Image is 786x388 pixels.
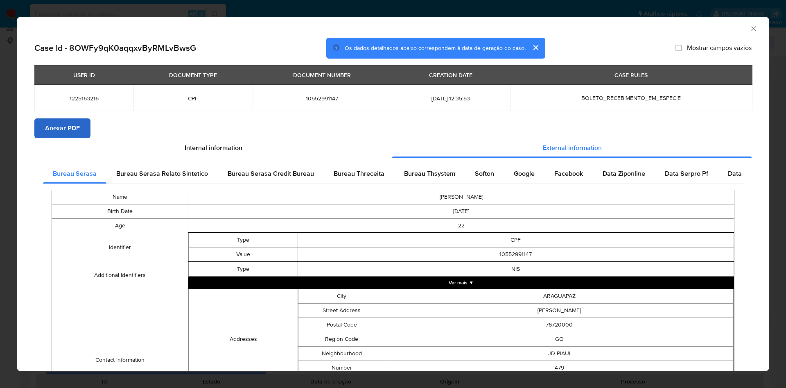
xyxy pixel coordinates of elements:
td: Neighbourhood [298,346,385,361]
td: ARAGUAPAZ [385,289,734,303]
span: Google [514,169,535,178]
td: 76720000 [385,318,734,332]
span: Bureau Serasa Relato Sintetico [116,169,208,178]
td: Birth Date [52,204,188,218]
td: Number [298,361,385,375]
div: Detailed external info [43,164,743,184]
td: Value [189,247,298,261]
span: [DATE] 12:35:53 [402,95,500,102]
span: Bureau Serasa Credit Bureau [228,169,314,178]
div: closure-recommendation-modal [17,17,769,371]
td: GO [385,332,734,346]
button: Anexar PDF [34,118,90,138]
span: Bureau Threceita [334,169,384,178]
span: Bureau Thsystem [404,169,455,178]
td: City [298,289,385,303]
button: cerrar [526,38,545,57]
button: Fechar a janela [750,25,757,32]
div: Detailed info [34,138,752,158]
div: DOCUMENT NUMBER [288,68,356,82]
span: CPF [143,95,243,102]
div: CREATION DATE [424,68,477,82]
td: NIS [298,262,734,276]
td: Name [52,190,188,204]
div: USER ID [68,68,100,82]
span: Softon [475,169,494,178]
div: DOCUMENT TYPE [164,68,222,82]
td: CPF [298,233,734,247]
td: Region Code [298,332,385,346]
span: Bureau Serasa [53,169,97,178]
span: 1225163216 [44,95,124,102]
div: CASE RULES [610,68,653,82]
td: Identifier [52,233,188,262]
td: Additional Identifiers [52,262,188,289]
td: Postal Code [298,318,385,332]
td: 22 [188,218,734,233]
td: Type [189,262,298,276]
td: [DATE] [188,204,734,218]
span: Data Serpro Pj [728,169,771,178]
td: Street Address [298,303,385,318]
td: 10552991147 [298,247,734,261]
span: Data Ziponline [603,169,645,178]
button: Expand array [188,277,734,289]
input: Mostrar campos vazios [675,45,682,51]
td: Age [52,218,188,233]
span: 10552991147 [262,95,382,102]
td: JD PIAUI [385,346,734,361]
td: [PERSON_NAME] [385,303,734,318]
span: External information [542,143,602,152]
h2: Case Id - 8OWFy9qK0aqqxvByRMLvBwsG [34,43,196,53]
span: Internal information [185,143,242,152]
span: Mostrar campos vazios [687,44,752,52]
span: BOLETO_RECEBIMENTO_EM_ESPECIE [581,94,681,102]
span: Facebook [554,169,583,178]
span: Anexar PDF [45,119,80,137]
td: Type [189,233,298,247]
span: Data Serpro Pf [665,169,708,178]
span: Os dados detalhados abaixo correspondem à data de geração do caso. [345,44,526,52]
td: 479 [385,361,734,375]
td: [PERSON_NAME] [188,190,734,204]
